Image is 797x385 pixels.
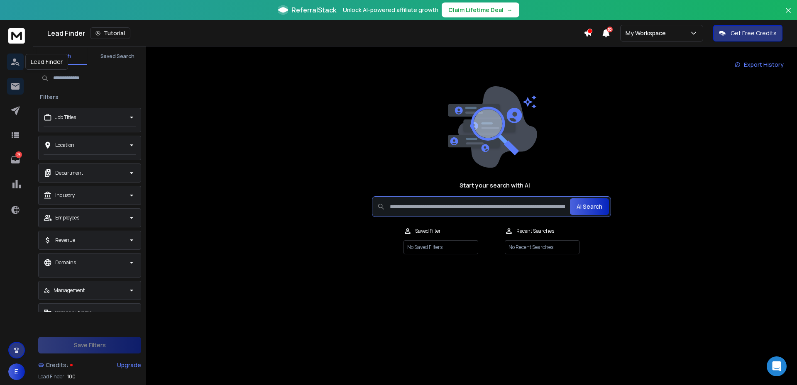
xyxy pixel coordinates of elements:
p: No Recent Searches [505,240,579,254]
p: Company Name [55,309,92,316]
p: My Workspace [626,29,669,37]
p: Saved Filter [415,228,441,234]
a: 78 [7,151,24,168]
button: AI Search [570,198,609,215]
p: Revenue [55,237,75,244]
div: Open Intercom Messenger [767,356,787,376]
p: Lead Finder: [38,373,66,380]
div: Lead Finder [47,27,584,39]
p: Domains [55,259,76,266]
span: → [507,6,513,14]
button: Search [37,48,87,65]
span: 100 [67,373,76,380]
p: Job Titles [55,114,76,121]
p: Unlock AI-powered affiliate growth [343,6,438,14]
h1: Start your search with AI [460,181,530,190]
div: Upgrade [117,361,141,369]
p: Management [54,287,85,294]
a: Credits:Upgrade [38,357,141,373]
button: E [8,363,25,380]
p: Department [55,170,83,176]
button: Close banner [783,5,794,25]
span: ReferralStack [291,5,336,15]
p: Industry [55,192,75,199]
p: Location [55,142,74,149]
button: Tutorial [90,27,130,39]
button: Get Free Credits [713,25,782,41]
button: Saved Search [92,48,143,65]
span: 50 [607,27,613,32]
p: Get Free Credits [731,29,777,37]
p: Employees [55,214,79,221]
a: Export History [728,56,790,73]
button: Claim Lifetime Deal→ [442,2,519,17]
h3: Filters [37,93,62,101]
img: image [446,86,537,168]
span: Credits: [46,361,68,369]
p: Recent Searches [516,228,554,234]
div: Lead Finder [25,54,68,70]
p: No Saved Filters [403,240,478,254]
p: 78 [15,151,22,158]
